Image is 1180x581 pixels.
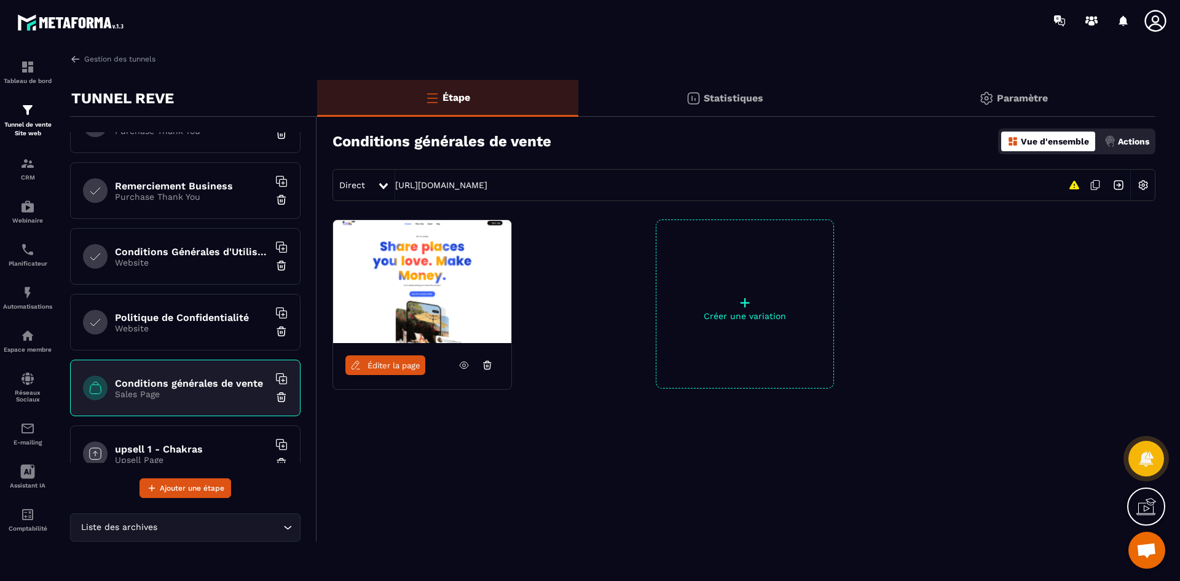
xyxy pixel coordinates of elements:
[20,507,35,522] img: accountant
[115,389,269,399] p: Sales Page
[275,391,288,403] img: trash
[368,361,420,370] span: Éditer la page
[3,50,52,93] a: formationformationTableau de bord
[115,258,269,267] p: Website
[425,90,439,105] img: bars-o.4a397970.svg
[3,77,52,84] p: Tableau de bord
[3,346,52,353] p: Espace membre
[3,412,52,455] a: emailemailE-mailing
[3,498,52,541] a: accountantaccountantComptabilité
[3,217,52,224] p: Webinaire
[3,190,52,233] a: automationsautomationsWebinaire
[115,246,269,258] h6: Conditions Générales d'Utilisation
[979,91,994,106] img: setting-gr.5f69749f.svg
[704,92,763,104] p: Statistiques
[115,192,269,202] p: Purchase Thank You
[3,362,52,412] a: social-networksocial-networkRéseaux Sociaux
[332,133,551,150] h3: Conditions générales de vente
[3,303,52,310] p: Automatisations
[20,285,35,300] img: automations
[686,91,701,106] img: stats.20deebd0.svg
[442,92,470,103] p: Étape
[17,11,128,34] img: logo
[656,311,833,321] p: Créer une variation
[275,259,288,272] img: trash
[115,443,269,455] h6: upsell 1 - Chakras
[71,86,174,111] p: TUNNEL REVE
[339,180,365,190] span: Direct
[160,521,280,534] input: Search for option
[20,103,35,117] img: formation
[70,53,155,65] a: Gestion des tunnels
[3,147,52,190] a: formationformationCRM
[1131,173,1155,197] img: setting-w.858f3a88.svg
[3,276,52,319] a: automationsautomationsAutomatisations
[140,478,231,498] button: Ajouter une étape
[115,180,269,192] h6: Remerciement Business
[333,220,511,343] img: image
[3,439,52,446] p: E-mailing
[3,93,52,147] a: formationformationTunnel de vente Site web
[115,455,269,465] p: Upsell Page
[20,371,35,386] img: social-network
[3,455,52,498] a: Assistant IA
[160,482,224,494] span: Ajouter une étape
[70,53,81,65] img: arrow
[395,180,487,190] a: [URL][DOMAIN_NAME]
[1007,136,1018,147] img: dashboard-orange.40269519.svg
[20,199,35,214] img: automations
[1104,136,1115,147] img: actions.d6e523a2.png
[656,294,833,311] p: +
[3,482,52,489] p: Assistant IA
[3,319,52,362] a: automationsautomationsEspace membre
[3,525,52,532] p: Comptabilité
[275,457,288,469] img: trash
[275,128,288,140] img: trash
[3,389,52,403] p: Réseaux Sociaux
[3,174,52,181] p: CRM
[3,233,52,276] a: schedulerschedulerPlanificateur
[1128,532,1165,569] div: Ouvrir le chat
[20,156,35,171] img: formation
[20,328,35,343] img: automations
[3,260,52,267] p: Planificateur
[78,521,160,534] span: Liste des archives
[275,194,288,206] img: trash
[115,323,269,333] p: Website
[1021,136,1089,146] p: Vue d'ensemble
[1107,173,1130,197] img: arrow-next.bcc2205e.svg
[997,92,1048,104] p: Paramètre
[115,377,269,389] h6: Conditions générales de vente
[345,355,425,375] a: Éditer la page
[20,60,35,74] img: formation
[70,513,301,542] div: Search for option
[1118,136,1149,146] p: Actions
[20,421,35,436] img: email
[115,312,269,323] h6: Politique de Confidentialité
[275,325,288,338] img: trash
[3,121,52,138] p: Tunnel de vente Site web
[20,242,35,257] img: scheduler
